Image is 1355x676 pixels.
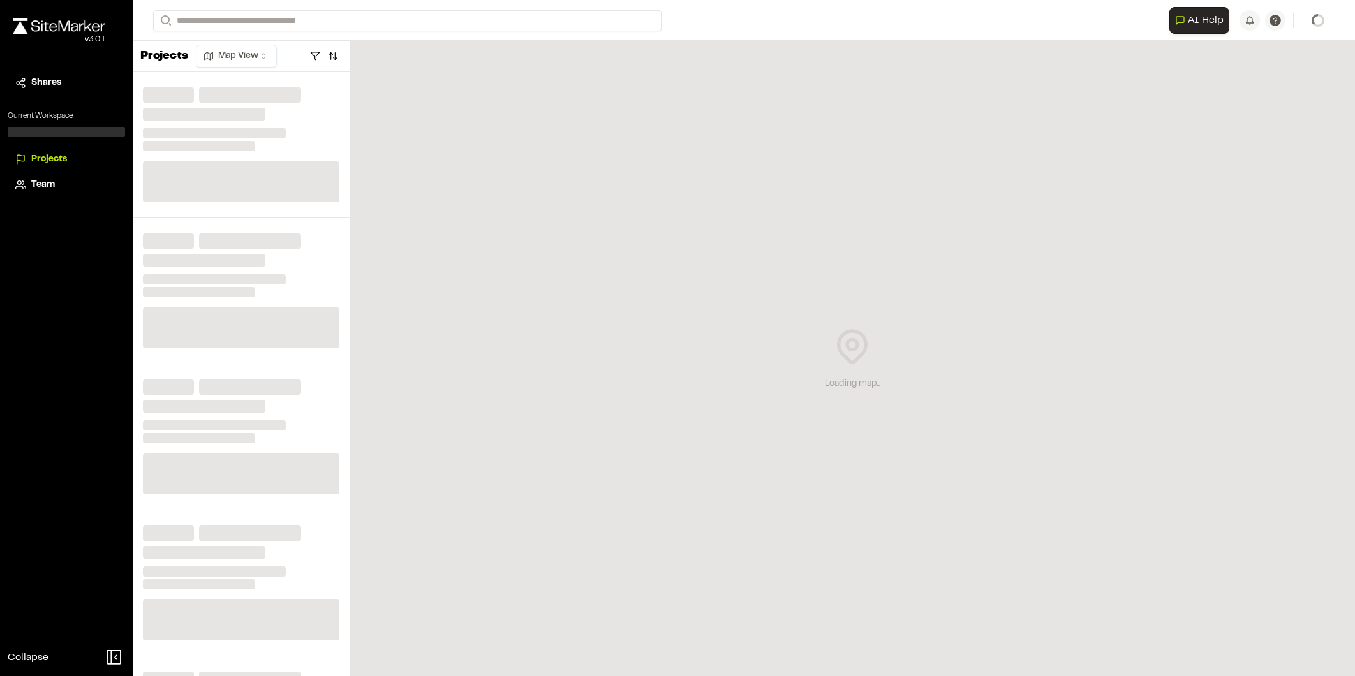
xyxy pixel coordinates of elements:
a: Shares [15,76,117,90]
div: Oh geez...please don't... [13,34,105,45]
span: Projects [31,152,67,166]
button: Search [153,10,176,31]
span: Shares [31,76,61,90]
p: Current Workspace [8,110,125,122]
button: Open AI Assistant [1169,7,1229,34]
div: Loading map... [825,377,880,391]
p: Projects [140,48,188,65]
span: Team [31,178,55,192]
a: Team [15,178,117,192]
img: rebrand.png [13,18,105,34]
div: Open AI Assistant [1169,7,1234,34]
span: Collapse [8,650,48,665]
a: Projects [15,152,117,166]
span: AI Help [1188,13,1224,28]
